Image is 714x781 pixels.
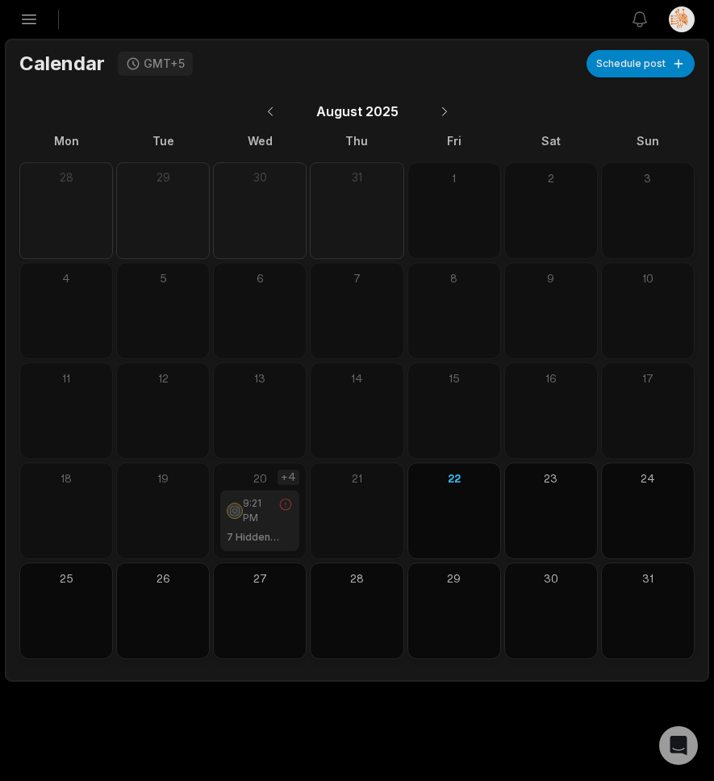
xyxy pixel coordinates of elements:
[27,169,106,186] div: 28
[317,470,396,487] div: 21
[317,169,396,186] div: 31
[19,52,105,76] h1: Calendar
[220,370,299,386] div: 13
[608,269,687,286] div: 10
[227,530,293,545] h1: 7 Hidden Signs of Black Magic Attacks
[310,132,403,149] div: Thu
[601,132,695,149] div: Sun
[587,50,695,77] button: Schedule post
[220,269,299,286] div: 6
[123,269,203,286] div: 5
[19,132,113,149] div: Mon
[27,470,106,487] div: 18
[659,726,698,765] div: Open Intercom Messenger
[123,370,203,386] div: 12
[511,269,591,286] div: 9
[415,169,494,186] div: 1
[511,169,591,186] div: 2
[243,496,278,525] span: 9:21 PM
[123,169,203,186] div: 29
[116,132,210,149] div: Tue
[511,370,591,386] div: 16
[123,470,203,487] div: 19
[608,169,687,186] div: 3
[144,56,185,71] div: GMT+5
[407,132,501,149] div: Fri
[27,370,106,386] div: 11
[504,132,598,149] div: Sat
[220,470,299,487] div: 20
[415,269,494,286] div: 8
[415,370,494,386] div: 15
[27,269,106,286] div: 4
[608,370,687,386] div: 17
[316,102,399,121] span: August 2025
[213,132,307,149] div: Wed
[317,269,396,286] div: 7
[317,370,396,386] div: 14
[220,169,299,186] div: 30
